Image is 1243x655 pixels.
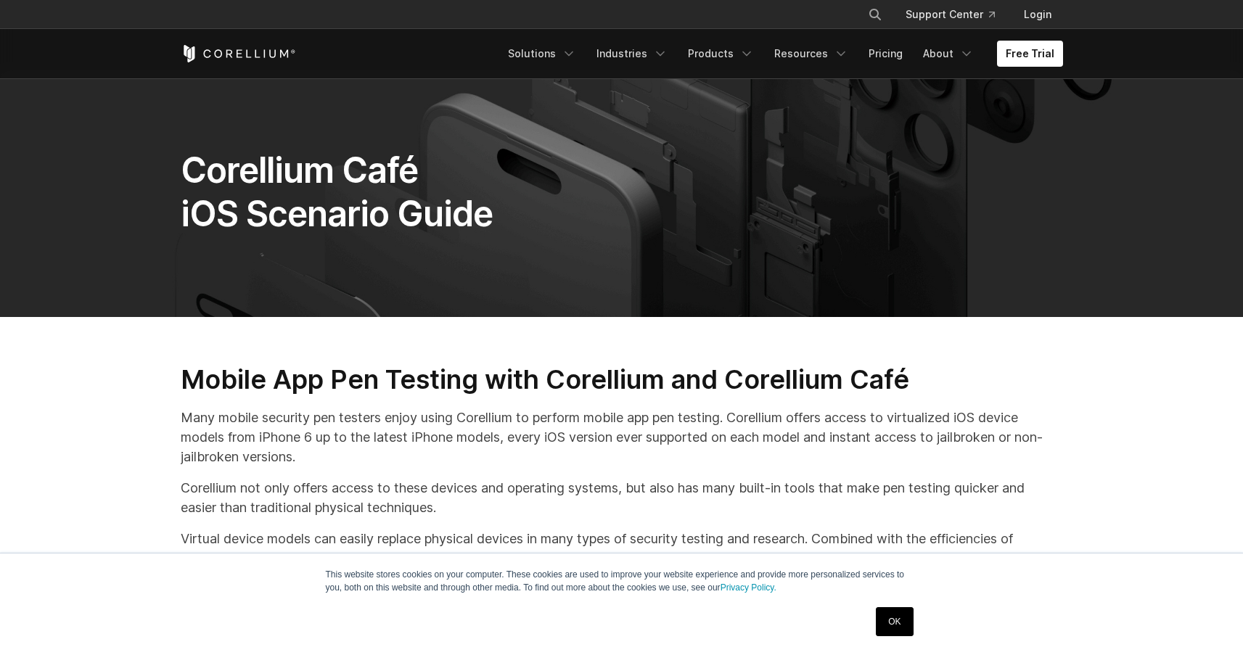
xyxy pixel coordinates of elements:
span: Corellium Café iOS Scenario Guide [181,149,493,235]
p: Virtual device models can easily replace physical devices in many types of security testing and r... [181,529,1063,588]
a: Industries [588,41,676,67]
a: Corellium Home [181,45,296,62]
a: About [914,41,982,67]
a: Support Center [894,1,1006,28]
p: Many mobile security pen testers enjoy using Corellium to perform mobile app pen testing. Corelli... [181,408,1063,466]
a: OK [876,607,913,636]
a: Privacy Policy. [721,582,776,593]
p: Corellium not only offers access to these devices and operating systems, but also has many built-... [181,478,1063,517]
a: Products [679,41,763,67]
div: Navigation Menu [850,1,1063,28]
a: Solutions [499,41,585,67]
a: Resources [766,41,857,67]
p: This website stores cookies on your computer. These cookies are used to improve your website expe... [326,568,918,594]
button: Search [862,1,888,28]
a: Free Trial [997,41,1063,67]
a: Pricing [860,41,911,67]
div: Navigation Menu [499,41,1063,67]
a: Login [1012,1,1063,28]
h2: Mobile App Pen Testing with Corellium and Corellium Café [181,363,1063,396]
